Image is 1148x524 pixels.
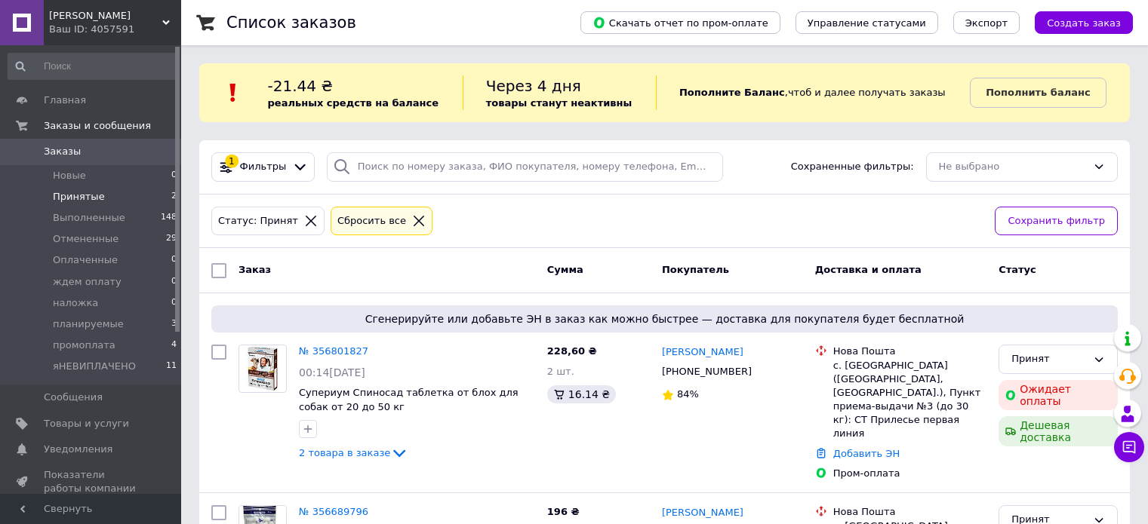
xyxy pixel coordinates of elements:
div: Нова Пошта [833,345,986,358]
b: реальных средств на балансе [268,97,439,109]
div: Пром-оплата [833,467,986,480]
a: № 356801827 [299,345,368,357]
div: с. [GEOGRAPHIC_DATA] ([GEOGRAPHIC_DATA], [GEOGRAPHIC_DATA].), Пункт приема-выдачи №3 (до 30 кг): ... [833,359,986,441]
span: Статус [999,264,1036,275]
a: № 356689796 [299,506,368,517]
span: Сохраненные фильтры: [791,160,914,174]
span: 0 [171,253,177,267]
a: [PERSON_NAME] [662,345,743,360]
button: Сохранить фильтр [995,207,1118,236]
h1: Список заказов [226,14,356,32]
span: Экспорт [965,17,1008,29]
div: Принят [1011,351,1087,367]
img: :exclamation: [222,81,245,104]
div: Дешевая доставка [999,416,1118,446]
button: Скачать отчет по пром-оплате [580,11,780,34]
span: Скачать отчет по пром-оплате [592,16,768,29]
span: Покупатель [662,264,729,275]
div: Сбросить все [334,213,409,229]
span: 0 [171,275,177,289]
span: 3 [171,317,177,331]
span: Управление статусами [808,17,926,29]
span: 4 [171,339,177,352]
span: Создать заказ [1047,17,1121,29]
span: Новые [53,169,86,182]
div: Не выбрано [939,159,1087,175]
span: Заказ [239,264,271,275]
a: Создать заказ [1020,17,1133,28]
div: 1 [225,155,239,168]
span: Сумма [547,264,583,275]
button: Чат с покупателем [1114,432,1144,462]
span: планируемые [53,317,124,331]
span: 0 [171,296,177,310]
span: Через 4 дня [486,77,581,95]
span: 2 шт. [547,366,574,377]
span: 2 товара в заказе [299,447,390,458]
div: 16.14 ₴ [547,385,616,403]
div: Ваш ID: 4057591 [49,23,181,36]
div: Статус: Принят [215,213,301,229]
span: 0 [171,169,177,182]
span: Сохранить фильтр [1008,213,1105,229]
span: Товары и услуги [44,417,129,431]
button: Управление статусами [796,11,938,34]
span: наложка [53,296,98,310]
div: Нова Пошта [833,505,986,519]
span: Выполненные [53,211,125,225]
span: 148 [161,211,177,225]
span: яНЕВИПЛАЧЕНО [53,360,136,373]
button: Экспорт [953,11,1020,34]
span: ждем оплату [53,275,122,289]
span: Оплаченные [53,253,118,267]
span: Сгенерируйте или добавьте ЭН в заказ как можно быстрее — доставка для покупателя будет бесплатной [217,311,1112,326]
div: Ожидает оплаты [999,380,1118,410]
span: Показатели работы компании [44,468,140,495]
button: Создать заказ [1035,11,1133,34]
a: 2 товара в заказе [299,447,408,458]
span: ERWIN [49,9,162,23]
img: Фото товару [246,345,279,392]
span: Отмененные [53,232,118,246]
a: [PERSON_NAME] [662,506,743,520]
div: , чтоб и далее получать заказы [656,75,970,110]
span: 196 ₴ [547,506,580,517]
span: Сообщения [44,391,103,404]
span: Главная [44,93,86,107]
b: Пополнить баланс [986,87,1090,98]
span: -21.44 ₴ [268,77,333,95]
a: Супериум Спиносад таблетка от блох для собак от 20 до 50 кг [299,387,519,412]
span: Доставка и оплата [815,264,922,275]
span: Заказы [44,145,81,158]
b: товары станут неактивны [486,97,632,109]
span: 00:14[DATE] [299,366,365,378]
span: Уведомления [44,443,112,456]
span: 228,60 ₴ [547,345,597,357]
span: 84% [677,388,699,400]
input: Поиск [8,53,178,80]
b: Пополните Баланс [679,87,785,98]
span: Заказы и сообщения [44,119,151,133]
input: Поиск по номеру заказа, ФИО покупателя, номеру телефона, Email, номеру накладной [327,152,723,182]
span: 2 [171,190,177,204]
span: промоплата [53,339,115,352]
span: 11 [166,360,177,373]
a: Добавить ЭН [833,448,900,459]
div: [PHONE_NUMBER] [659,362,755,382]
a: Пополнить баланс [970,78,1106,108]
span: Фильтры [240,160,287,174]
a: Фото товару [239,345,287,393]
span: 29 [166,232,177,246]
span: Принятые [53,190,105,204]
